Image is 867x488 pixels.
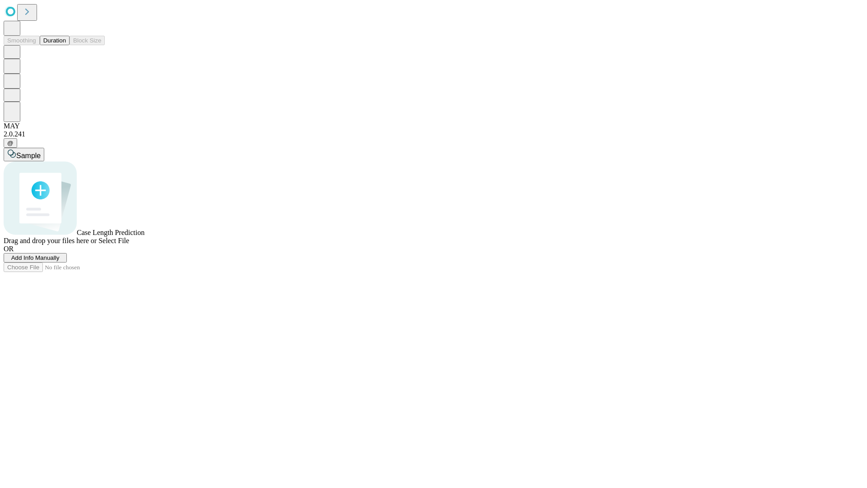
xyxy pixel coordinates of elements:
[70,36,105,45] button: Block Size
[4,122,863,130] div: MAY
[11,254,60,261] span: Add Info Manually
[16,152,41,160] span: Sample
[4,130,863,138] div: 2.0.241
[40,36,70,45] button: Duration
[4,245,14,253] span: OR
[4,148,44,161] button: Sample
[4,138,17,148] button: @
[98,237,129,244] span: Select File
[7,140,14,146] span: @
[4,253,67,263] button: Add Info Manually
[4,237,97,244] span: Drag and drop your files here or
[77,229,144,236] span: Case Length Prediction
[4,36,40,45] button: Smoothing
